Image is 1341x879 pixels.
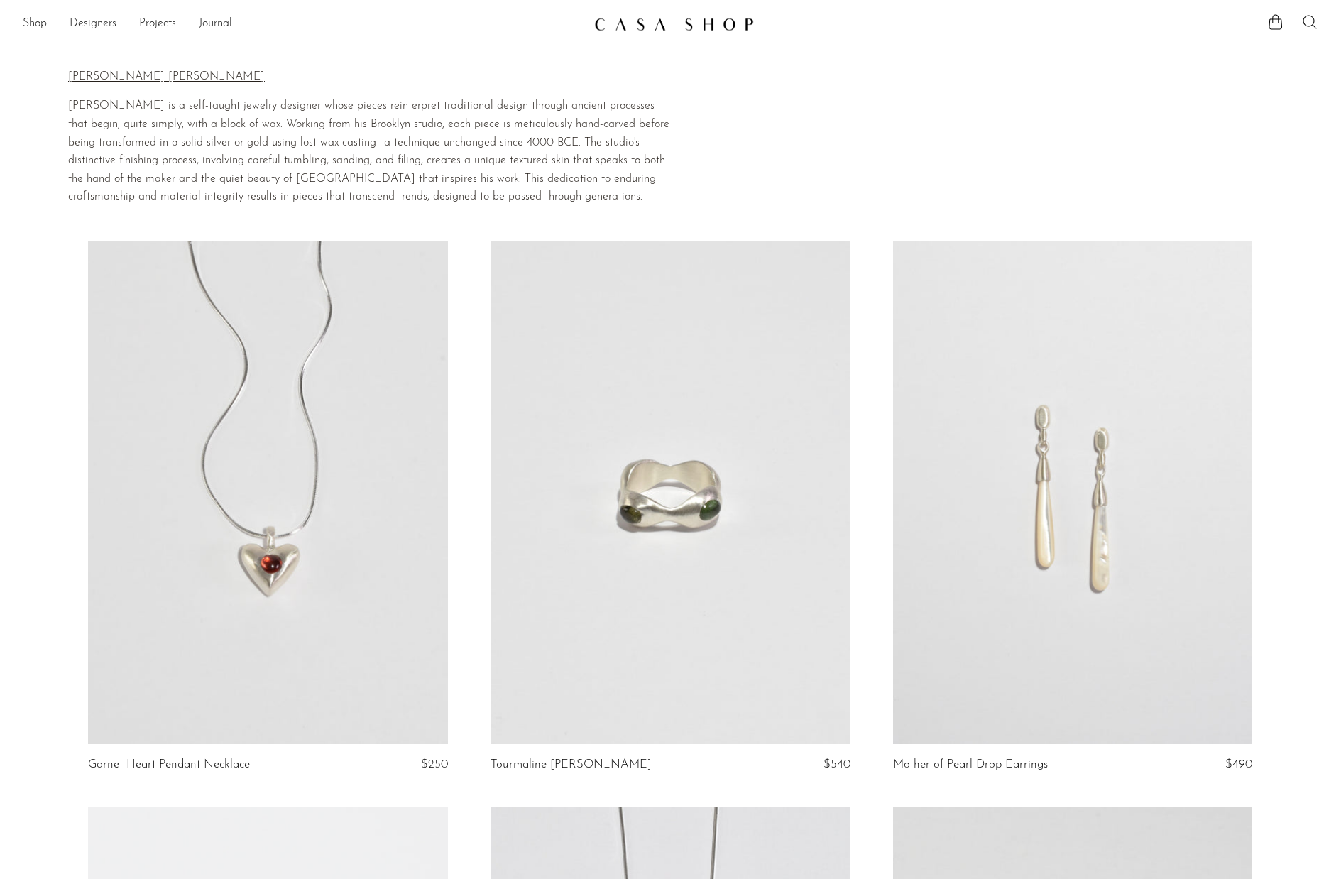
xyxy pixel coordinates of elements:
p: [PERSON_NAME] [PERSON_NAME] [68,68,672,87]
a: Tourmaline [PERSON_NAME] [491,758,652,771]
a: Garnet Heart Pendant Necklace [88,758,250,771]
a: Shop [23,15,47,33]
ul: NEW HEADER MENU [23,12,583,36]
span: $540 [823,758,850,770]
a: Journal [199,15,232,33]
a: Mother of Pearl Drop Earrings [893,758,1048,771]
span: $250 [421,758,448,770]
a: Projects [139,15,176,33]
a: Designers [70,15,116,33]
nav: Desktop navigation [23,12,583,36]
p: [PERSON_NAME] is a self-taught jewelry designer whose pieces reinterpret traditional design throu... [68,97,672,207]
span: $490 [1225,758,1252,770]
